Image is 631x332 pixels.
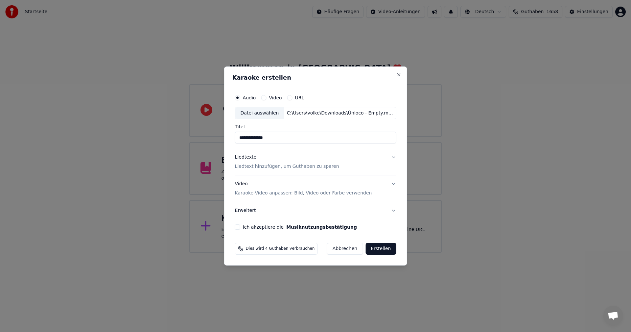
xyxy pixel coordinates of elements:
h2: Karaoke erstellen [232,75,399,81]
button: Ich akzeptiere die [286,225,357,229]
button: Erweitert [235,202,396,219]
button: Abbrechen [327,243,363,255]
span: Dies wird 4 Guthaben verbrauchen [246,246,315,251]
div: Datei auswählen [235,107,284,119]
label: Audio [243,95,256,100]
button: LiedtexteLiedtext hinzufügen, um Guthaben zu sparen [235,149,396,175]
label: URL [295,95,304,100]
p: Karaoke-Video anpassen: Bild, Video oder Farbe verwenden [235,190,372,196]
label: Ich akzeptiere die [243,225,357,229]
div: Liedtexte [235,154,256,161]
label: Titel [235,125,396,129]
label: Video [269,95,282,100]
button: VideoKaraoke-Video anpassen: Bild, Video oder Farbe verwenden [235,176,396,202]
div: Video [235,181,372,197]
div: C:\Users\volke\Downloads\Ünloco - Empty.mp3 [284,110,396,116]
p: Liedtext hinzufügen, um Guthaben zu sparen [235,164,339,170]
button: Erstellen [365,243,396,255]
